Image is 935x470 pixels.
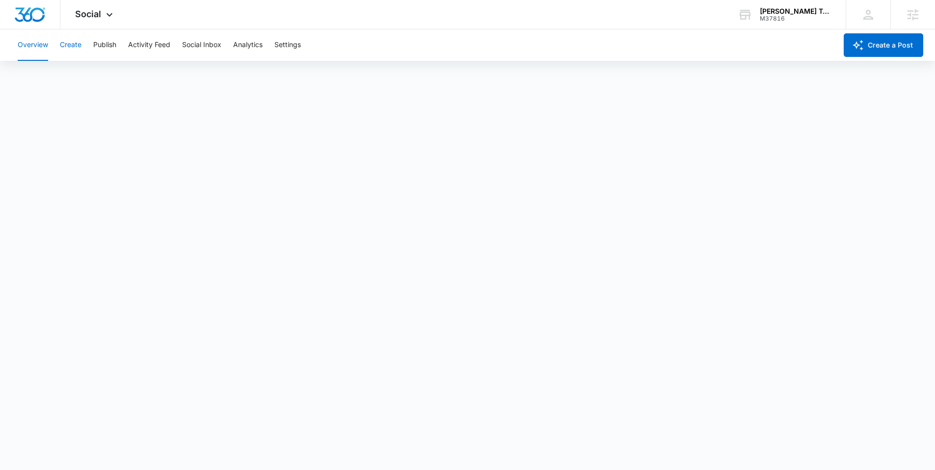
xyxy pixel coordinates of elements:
button: Overview [18,29,48,61]
button: Create a Post [844,33,923,57]
div: account id [760,15,831,22]
button: Settings [274,29,301,61]
button: Analytics [233,29,263,61]
button: Activity Feed [128,29,170,61]
button: Create [60,29,81,61]
button: Publish [93,29,116,61]
button: Social Inbox [182,29,221,61]
div: account name [760,7,831,15]
span: Social [75,9,101,19]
